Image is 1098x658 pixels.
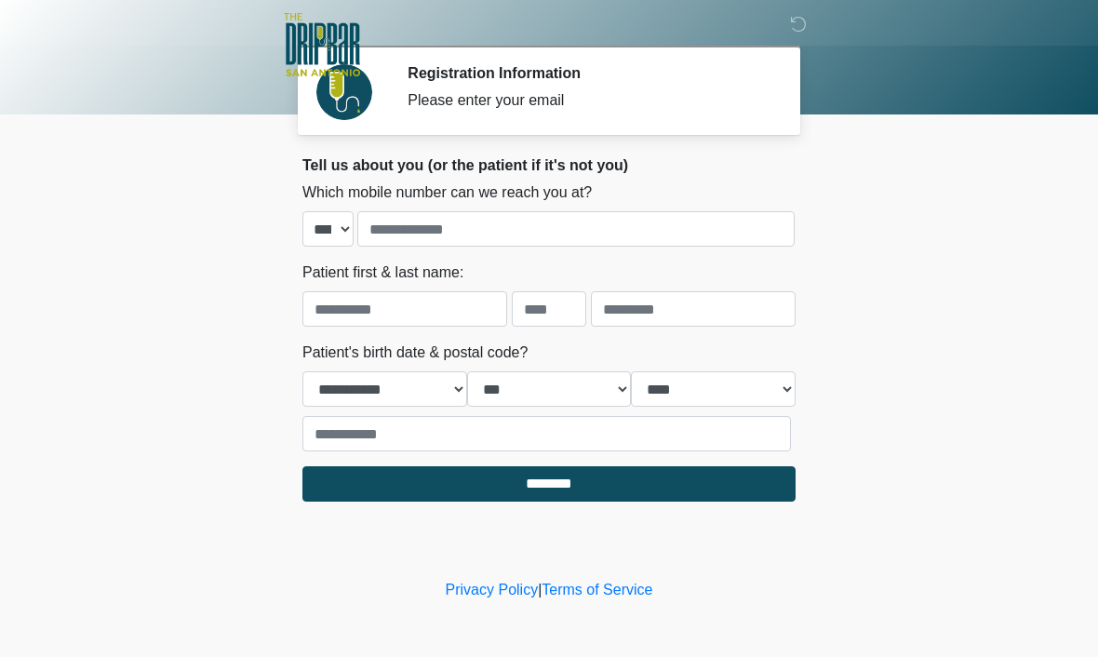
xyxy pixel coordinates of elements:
img: Agent Avatar [316,65,372,121]
a: Terms of Service [542,583,652,598]
a: | [538,583,542,598]
a: Privacy Policy [446,583,539,598]
label: Patient's birth date & postal code? [302,342,528,365]
h2: Tell us about you (or the patient if it's not you) [302,157,796,175]
label: Which mobile number can we reach you at? [302,182,592,205]
div: Please enter your email [408,90,768,113]
label: Patient first & last name: [302,262,463,285]
img: The DRIPBaR - San Antonio Fossil Creek Logo [284,14,360,79]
